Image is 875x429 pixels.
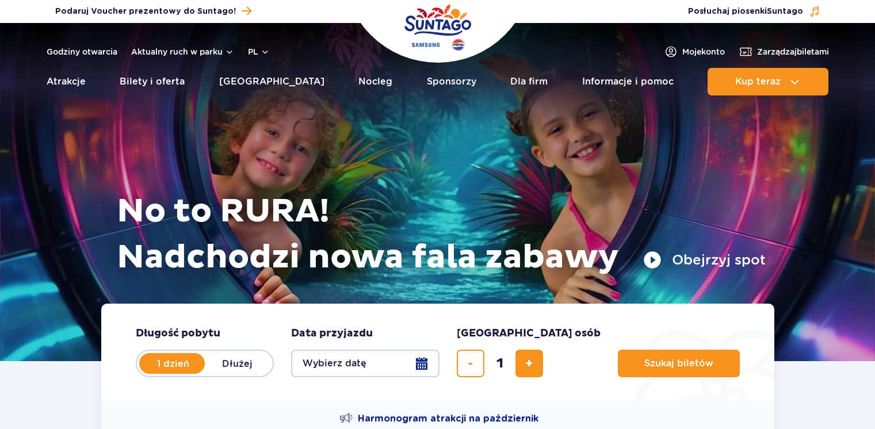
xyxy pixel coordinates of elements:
input: liczba biletów [486,350,514,377]
a: Godziny otwarcia [47,46,117,58]
button: Aktualny ruch w parku [131,47,234,56]
button: Szukaj biletów [618,350,740,377]
a: Sponsorzy [427,68,476,95]
h1: No to RURA! Nadchodzi nowa fala zabawy [117,189,766,281]
button: usuń bilet [457,350,484,377]
a: Informacje i pomoc [582,68,674,95]
span: Moje konto [682,46,725,58]
a: Podaruj Voucher prezentowy do Suntago! [55,3,251,19]
a: Nocleg [358,68,392,95]
span: Szukaj biletów [644,358,713,369]
span: Zarządzaj biletami [757,46,829,58]
form: Planowanie wizyty w Park of Poland [101,304,774,400]
span: Podaruj Voucher prezentowy do Suntago! [55,6,236,17]
a: [GEOGRAPHIC_DATA] [219,68,324,95]
a: Dla firm [510,68,548,95]
label: Dłużej [205,351,270,376]
span: Długość pobytu [136,327,220,340]
a: Bilety i oferta [120,68,185,95]
button: Obejrzyj spot [643,251,766,269]
a: Mojekonto [664,45,725,59]
button: dodaj bilet [515,350,543,377]
a: Atrakcje [47,68,86,95]
span: Kup teraz [735,76,781,87]
span: Suntago [767,7,803,16]
button: Posłuchaj piosenkiSuntago [688,6,820,17]
label: 1 dzień [140,351,206,376]
a: Zarządzajbiletami [739,45,829,59]
span: Harmonogram atrakcji na październik [358,412,538,425]
button: pl [248,46,270,58]
span: [GEOGRAPHIC_DATA] osób [457,327,601,340]
span: Data przyjazdu [291,327,373,340]
button: Wybierz datę [291,350,440,377]
span: Posłuchaj piosenki [688,6,803,17]
a: Harmonogram atrakcji na październik [339,412,538,426]
button: Kup teraz [708,68,828,95]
